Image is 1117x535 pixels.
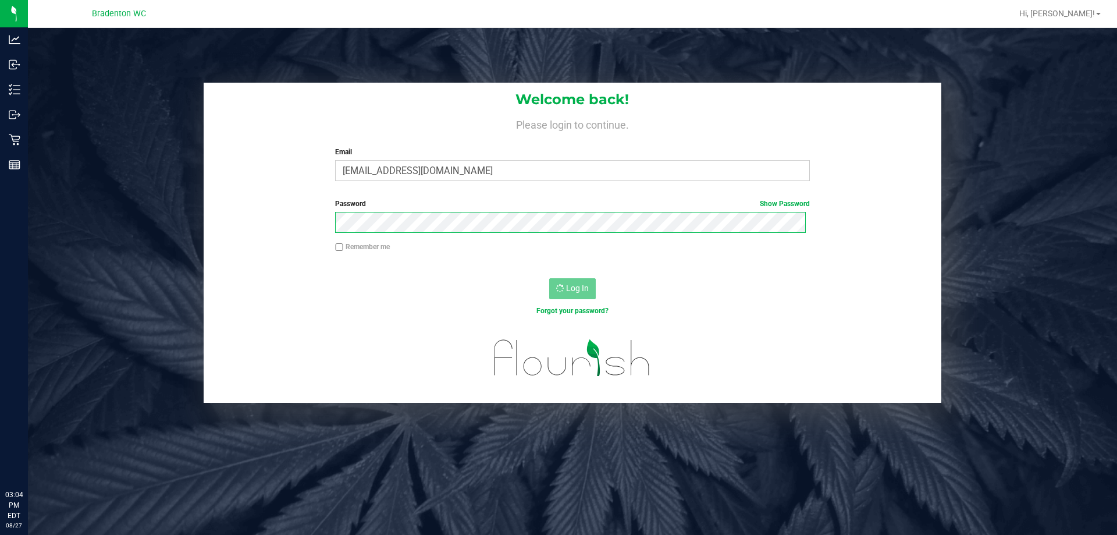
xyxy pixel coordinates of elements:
[9,84,20,95] inline-svg: Inventory
[9,134,20,146] inline-svg: Retail
[760,200,810,208] a: Show Password
[549,278,596,299] button: Log In
[566,284,589,293] span: Log In
[480,328,664,388] img: flourish_logo.svg
[536,307,609,315] a: Forgot your password?
[1019,9,1095,18] span: Hi, [PERSON_NAME]!
[92,9,146,19] span: Bradenton WC
[9,34,20,45] inline-svg: Analytics
[9,109,20,121] inline-svg: Outbound
[335,242,390,252] label: Remember me
[5,521,23,530] p: 08/27
[335,200,366,208] span: Password
[204,92,941,107] h1: Welcome back!
[204,116,941,130] h4: Please login to continue.
[335,147,809,157] label: Email
[9,59,20,70] inline-svg: Inbound
[335,243,343,251] input: Remember me
[9,159,20,171] inline-svg: Reports
[5,490,23,521] p: 03:04 PM EDT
